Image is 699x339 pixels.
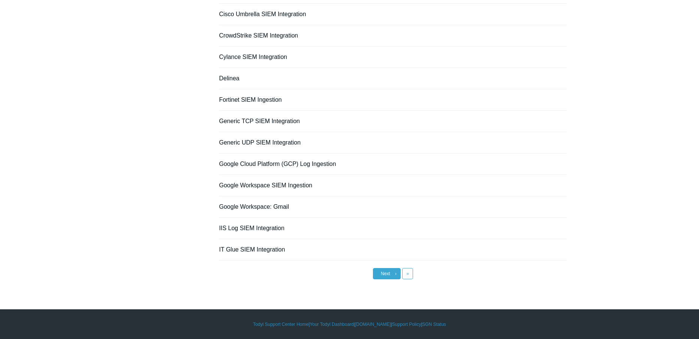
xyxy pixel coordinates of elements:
a: Delinea [219,75,239,81]
a: Your Todyl Dashboard [310,321,353,328]
a: Cisco Umbrella SIEM Integration [219,11,306,17]
a: Fortinet SIEM Ingestion [219,96,282,103]
a: Google Workspace SIEM Ingestion [219,182,313,188]
a: Next [373,268,401,279]
a: Support Policy [392,321,421,328]
a: Todyl Support Center Home [253,321,308,328]
a: Generic TCP SIEM Integration [219,118,300,124]
span: Next [381,271,390,276]
a: SGN Status [422,321,446,328]
a: [DOMAIN_NAME] [355,321,391,328]
a: Google Workspace: Gmail [219,203,289,210]
a: IT Glue SIEM Integration [219,246,285,253]
div: | | | | [132,321,567,328]
a: Generic UDP SIEM Integration [219,139,301,146]
a: IIS Log SIEM Integration [219,225,284,231]
a: Google Cloud Platform (GCP) Log Ingestion [219,161,336,167]
span: » [406,271,409,276]
span: › [395,271,397,276]
a: CrowdStrike SIEM Integration [219,32,298,39]
a: Cylance SIEM Integration [219,54,287,60]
